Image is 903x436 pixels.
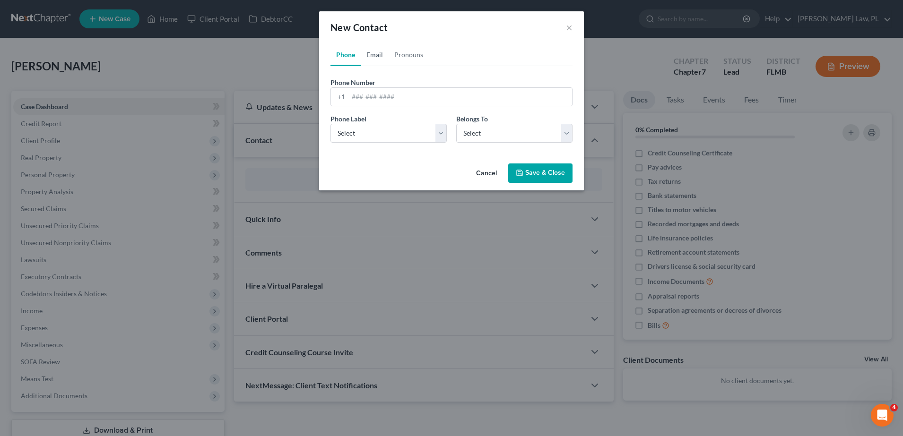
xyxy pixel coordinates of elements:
[361,43,389,66] a: Email
[330,22,388,33] span: New Contact
[330,43,361,66] a: Phone
[330,115,366,123] span: Phone Label
[508,163,573,183] button: Save & Close
[566,22,573,33] button: ×
[389,43,429,66] a: Pronouns
[871,404,894,427] iframe: Intercom live chat
[469,164,504,183] button: Cancel
[331,88,348,106] div: +1
[330,78,375,86] span: Phone Number
[456,115,488,123] span: Belongs To
[890,404,898,411] span: 4
[348,88,572,106] input: ###-###-####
